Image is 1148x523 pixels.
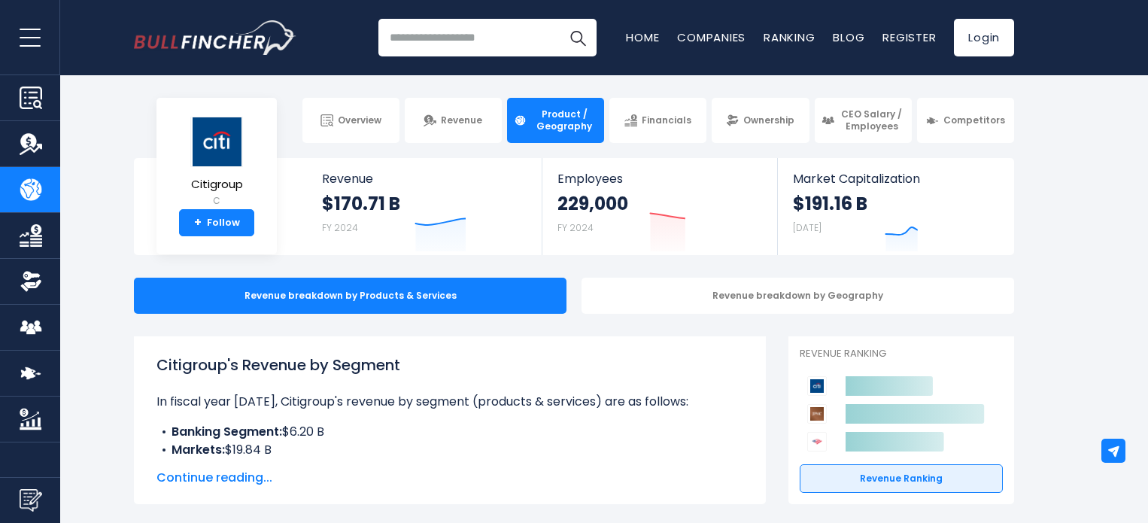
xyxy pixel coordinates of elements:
[917,98,1014,143] a: Competitors
[882,29,936,45] a: Register
[559,19,597,56] button: Search
[172,441,225,458] b: Markets:
[20,270,42,293] img: Ownership
[943,114,1005,126] span: Competitors
[557,172,761,186] span: Employees
[322,221,358,234] small: FY 2024
[582,278,1014,314] div: Revenue breakdown by Geography
[190,194,243,208] small: C
[322,192,400,215] strong: $170.71 B
[800,464,1003,493] a: Revenue Ranking
[134,278,566,314] div: Revenue breakdown by Products & Services
[807,432,827,452] img: Bank of America Corporation competitors logo
[507,98,604,143] a: Product / Geography
[793,172,998,186] span: Market Capitalization
[156,354,743,376] h1: Citigroup's Revenue by Segment
[179,209,254,236] a: +Follow
[134,20,296,55] a: Go to homepage
[156,441,743,459] li: $19.84 B
[839,108,905,132] span: CEO Salary / Employees
[833,29,864,45] a: Blog
[405,98,502,143] a: Revenue
[190,178,243,191] span: Citigroup
[531,108,597,132] span: Product / Geography
[609,98,706,143] a: Financials
[172,423,282,440] b: Banking Segment:
[156,423,743,441] li: $6.20 B
[626,29,659,45] a: Home
[954,19,1014,56] a: Login
[557,221,594,234] small: FY 2024
[557,192,628,215] strong: 229,000
[134,20,296,55] img: Bullfincher logo
[793,221,822,234] small: [DATE]
[807,376,827,396] img: Citigroup competitors logo
[156,393,743,411] p: In fiscal year [DATE], Citigroup's revenue by segment (products & services) are as follows:
[793,192,867,215] strong: $191.16 B
[338,114,381,126] span: Overview
[307,158,542,255] a: Revenue $170.71 B FY 2024
[800,348,1003,360] p: Revenue Ranking
[156,469,743,487] span: Continue reading...
[322,172,527,186] span: Revenue
[778,158,1013,255] a: Market Capitalization $191.16 B [DATE]
[542,158,776,255] a: Employees 229,000 FY 2024
[194,216,202,230] strong: +
[764,29,815,45] a: Ranking
[190,116,244,210] a: Citigroup C
[677,29,746,45] a: Companies
[815,98,912,143] a: CEO Salary / Employees
[743,114,794,126] span: Ownership
[302,98,399,143] a: Overview
[807,404,827,424] img: JPMorgan Chase & Co. competitors logo
[441,114,482,126] span: Revenue
[712,98,809,143] a: Ownership
[642,114,691,126] span: Financials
